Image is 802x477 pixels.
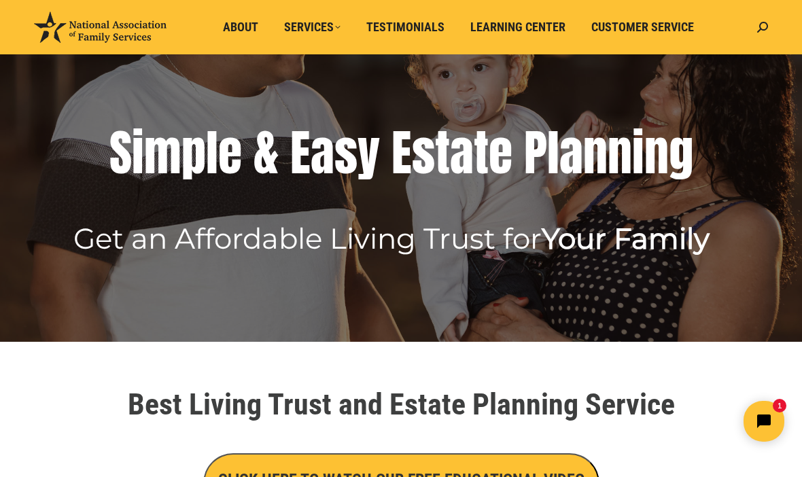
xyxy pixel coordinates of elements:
span: About [223,20,258,35]
div: n [583,126,608,180]
span: Testimonials [366,20,444,35]
div: n [644,126,669,180]
span: Learning Center [470,20,565,35]
div: p [181,126,206,180]
div: e [218,126,242,180]
div: a [559,126,583,180]
a: Customer Service [582,14,703,40]
a: Testimonials [357,14,454,40]
img: National Association of Family Services [34,12,167,43]
div: i [632,126,644,180]
div: t [435,126,450,180]
div: m [144,126,181,180]
div: E [391,126,412,180]
span: Services [284,20,341,35]
span: Customer Service [591,20,694,35]
div: l [206,126,218,180]
rs-layer: Get an Affordable Living Trust for [73,226,710,251]
div: S [109,126,132,180]
b: Your Family [542,221,710,256]
div: s [334,126,358,180]
div: a [450,126,474,180]
div: i [132,126,144,180]
div: E [290,126,311,180]
div: l [547,126,559,180]
div: n [608,126,632,180]
div: y [358,126,380,180]
div: a [311,126,334,180]
h1: Best Living Trust and Estate Planning Service [41,389,761,419]
iframe: Tidio Chat [562,389,796,453]
div: t [474,126,489,180]
a: Learning Center [461,14,575,40]
a: About [213,14,268,40]
div: g [669,126,693,180]
div: s [412,126,435,180]
div: e [489,126,512,180]
div: P [524,126,547,180]
div: & [254,126,279,180]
